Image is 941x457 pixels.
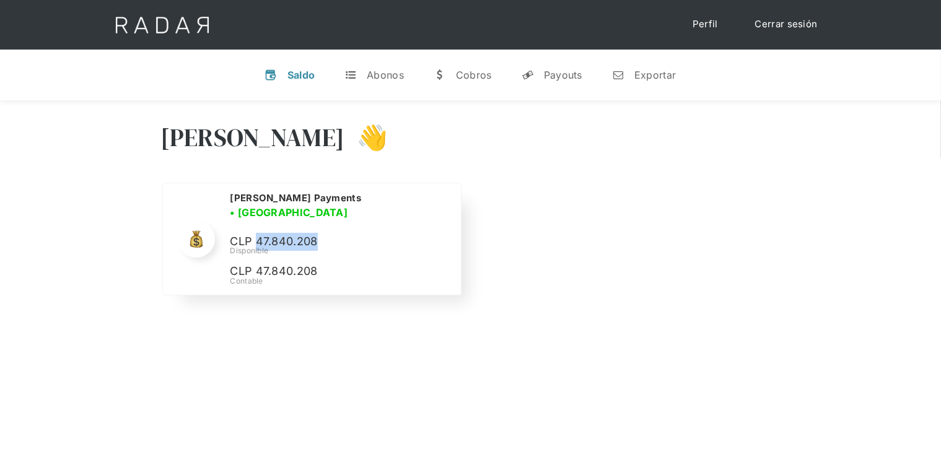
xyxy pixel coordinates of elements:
[522,69,534,81] div: y
[434,69,446,81] div: w
[230,276,445,287] div: Contable
[634,69,676,81] div: Exportar
[230,205,348,220] h3: • [GEOGRAPHIC_DATA]
[230,245,445,256] div: Disponible
[230,233,416,251] p: CLP 47.840.208
[161,122,345,153] h3: [PERSON_NAME]
[456,69,492,81] div: Cobros
[344,122,388,153] h3: 👋
[287,69,315,81] div: Saldo
[612,69,624,81] div: n
[743,12,830,37] a: Cerrar sesión
[680,12,730,37] a: Perfil
[230,263,416,281] p: CLP 47.840.208
[230,192,361,204] h2: [PERSON_NAME] Payments
[367,69,404,81] div: Abonos
[344,69,357,81] div: t
[544,69,582,81] div: Payouts
[265,69,278,81] div: v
